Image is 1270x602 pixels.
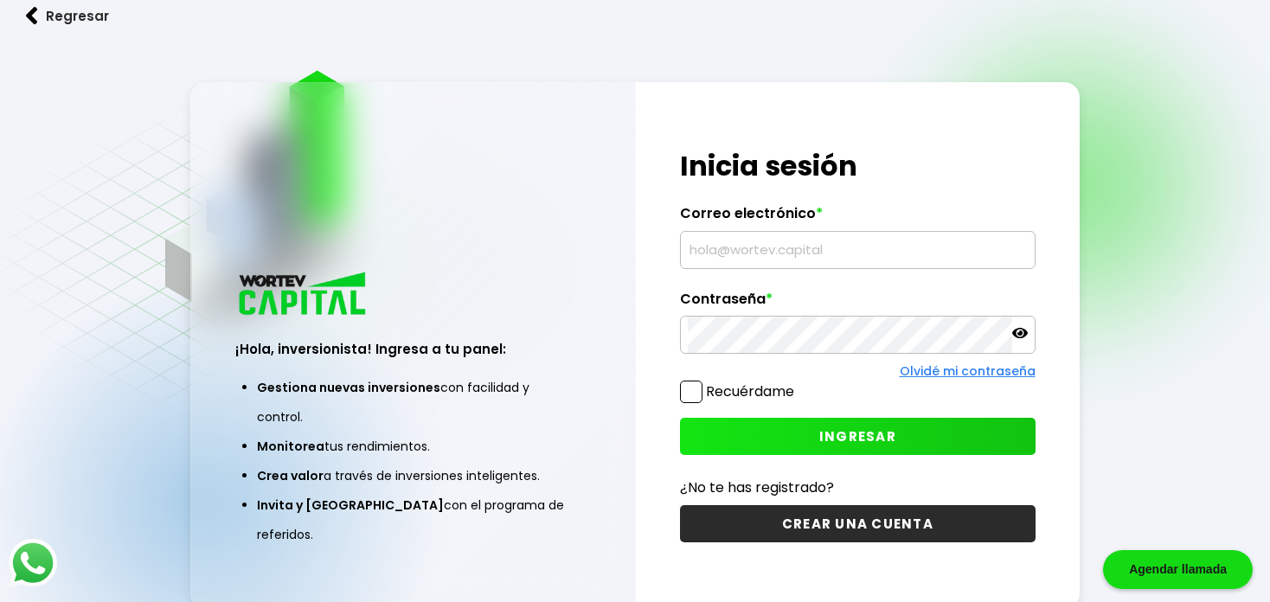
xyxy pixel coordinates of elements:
label: Recuérdame [706,381,794,401]
button: CREAR UNA CUENTA [680,505,1035,542]
li: tus rendimientos. [257,432,568,461]
img: logo_wortev_capital [235,270,372,321]
button: INGRESAR [680,418,1035,455]
h3: ¡Hola, inversionista! Ingresa a tu panel: [235,339,590,359]
a: ¿No te has registrado?CREAR UNA CUENTA [680,477,1035,542]
span: Invita y [GEOGRAPHIC_DATA] [257,496,444,514]
label: Correo electrónico [680,205,1035,231]
a: Olvidé mi contraseña [900,362,1036,380]
li: con facilidad y control. [257,373,568,432]
span: Monitorea [257,438,324,455]
label: Contraseña [680,291,1035,317]
li: a través de inversiones inteligentes. [257,461,568,490]
input: hola@wortev.capital [688,232,1027,268]
div: Agendar llamada [1103,550,1253,589]
span: Crea valor [257,467,324,484]
img: logos_whatsapp-icon.242b2217.svg [9,539,57,587]
span: INGRESAR [819,427,896,445]
span: Gestiona nuevas inversiones [257,379,440,396]
h1: Inicia sesión [680,145,1035,187]
img: flecha izquierda [26,7,38,25]
li: con el programa de referidos. [257,490,568,549]
p: ¿No te has registrado? [680,477,1035,498]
